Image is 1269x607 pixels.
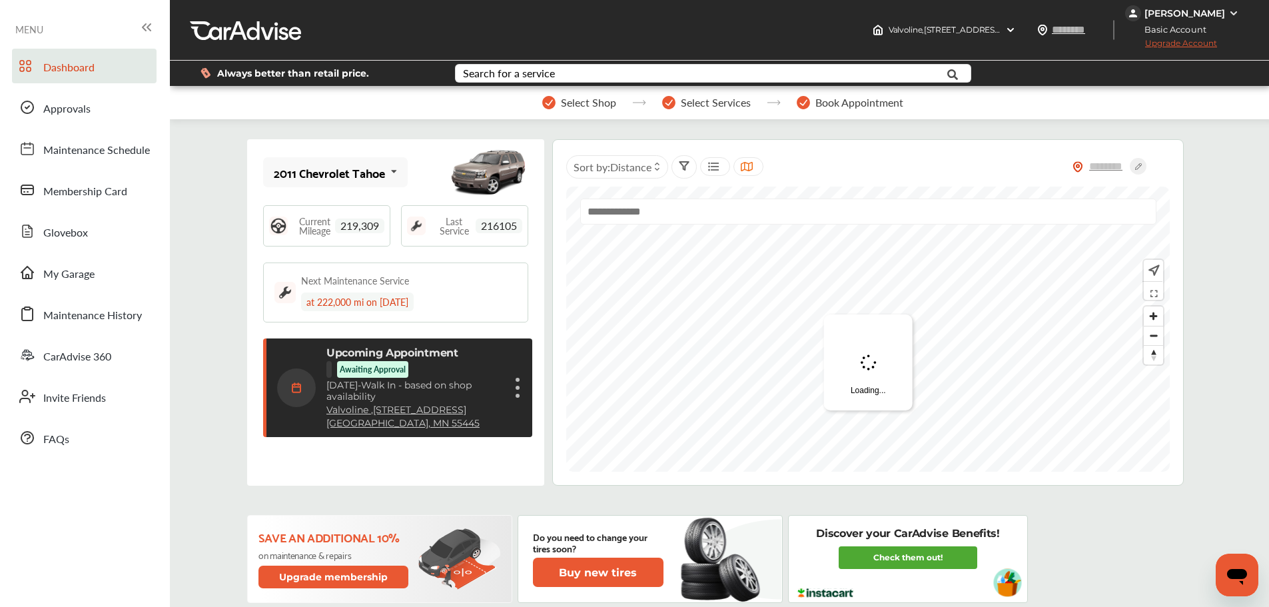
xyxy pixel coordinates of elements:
[294,217,335,235] span: Current Mileage
[258,566,409,588] button: Upgrade membership
[679,512,767,606] img: new-tire.a0c7fe23.svg
[340,364,406,375] p: Awaiting Approval
[993,568,1022,597] img: instacart-vehicle.0979a191.svg
[358,379,361,391] span: -
[816,526,999,541] p: Discover your CarAdvise Benefits!
[889,25,1130,35] span: Valvoline , [STREET_ADDRESS] [GEOGRAPHIC_DATA] , MN 55445
[1144,346,1163,364] span: Reset bearing to north
[463,68,555,79] div: Search for a service
[12,131,157,166] a: Maintenance Schedule
[815,97,903,109] span: Book Appointment
[1005,25,1016,35] img: header-down-arrow.9dd2ce7d.svg
[1072,161,1083,173] img: location_vector_orange.38f05af8.svg
[476,219,522,233] span: 216105
[1144,306,1163,326] button: Zoom in
[1144,345,1163,364] button: Reset bearing to north
[1125,38,1217,55] span: Upgrade Account
[15,24,43,35] span: MENU
[533,558,666,587] a: Buy new tires
[43,59,95,77] span: Dashboard
[574,159,651,175] span: Sort by :
[542,96,556,109] img: stepper-checkmark.b5569197.svg
[1144,326,1163,345] button: Zoom out
[1146,263,1160,278] img: recenter.ce011a49.svg
[797,96,810,109] img: stepper-checkmark.b5569197.svg
[1113,20,1114,40] img: header-divider.bc55588e.svg
[274,282,296,303] img: maintenance_logo
[258,550,411,560] p: on maintenance & repairs
[796,588,855,598] img: instacart-logo.217963cc.svg
[12,90,157,125] a: Approvals
[258,530,411,544] p: Save an additional 10%
[12,297,157,331] a: Maintenance History
[335,219,384,233] span: 219,309
[533,531,663,554] p: Do you need to change your tires soon?
[1144,7,1225,19] div: [PERSON_NAME]
[767,100,781,105] img: stepper-arrow.e24c07c6.svg
[269,217,288,235] img: steering_logo
[662,96,675,109] img: stepper-checkmark.b5569197.svg
[12,338,157,372] a: CarAdvise 360
[533,558,663,587] button: Buy new tires
[301,274,409,287] div: Next Maintenance Service
[326,404,466,416] a: Valvoline ,[STREET_ADDRESS]
[1216,554,1258,596] iframe: Button to launch messaging window
[43,225,88,242] span: Glovebox
[12,49,157,83] a: Dashboard
[681,97,751,109] span: Select Services
[1228,8,1239,19] img: WGsFRI8htEPBVLJbROoPRyZpYNWhNONpIPPETTm6eUC0GeLEiAAAAAElFTkSuQmCC
[12,420,157,455] a: FAQs
[43,101,91,118] span: Approvals
[43,390,106,407] span: Invite Friends
[12,214,157,249] a: Glovebox
[43,348,111,366] span: CarAdvise 360
[873,25,883,35] img: header-home-logo.8d720a4f.svg
[824,314,913,410] div: Loading...
[301,293,414,311] div: at 222,000 mi on [DATE]
[43,142,150,159] span: Maintenance Schedule
[43,266,95,283] span: My Garage
[1037,25,1048,35] img: location_vector.a44bc228.svg
[217,69,369,78] span: Always better than retail price.
[12,173,157,207] a: Membership Card
[43,183,127,201] span: Membership Card
[326,418,480,429] a: [GEOGRAPHIC_DATA], MN 55445
[326,346,458,359] p: Upcoming Appointment
[1126,23,1216,37] span: Basic Account
[1125,5,1141,21] img: jVpblrzwTbfkPYzPPzSLxeg0AAAAASUVORK5CYII=
[277,368,316,407] img: calendar-icon.35d1de04.svg
[561,97,616,109] span: Select Shop
[43,307,142,324] span: Maintenance History
[566,187,1170,472] canvas: Map
[43,431,69,448] span: FAQs
[632,100,646,105] img: stepper-arrow.e24c07c6.svg
[610,159,651,175] span: Distance
[448,143,528,203] img: mobile_6851_st0640_046.jpg
[418,528,501,590] img: update-membership.81812027.svg
[274,166,385,179] div: 2011 Chevrolet Tahoe
[12,255,157,290] a: My Garage
[326,379,358,391] span: [DATE]
[839,546,977,569] a: Check them out!
[201,67,211,79] img: dollor_label_vector.a70140d1.svg
[407,217,426,235] img: maintenance_logo
[12,379,157,414] a: Invite Friends
[432,217,476,235] span: Last Service
[326,380,503,402] p: Walk In - based on shop availability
